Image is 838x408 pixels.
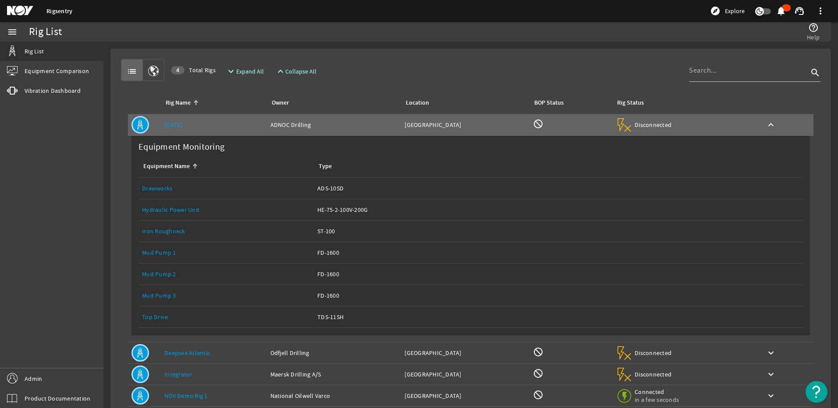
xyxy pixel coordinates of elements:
a: ST-100 [317,221,799,242]
div: Rig Name [164,98,260,108]
mat-icon: BOP Monitoring not available for this rig [533,390,543,400]
span: Total Rigs [171,66,216,74]
span: Connected [635,388,679,396]
div: Rig Name [166,98,191,108]
span: Rig List [25,47,44,56]
div: HE-75-2-100V-200G [317,205,799,214]
a: Mud Pump 1 [142,242,310,263]
button: Open Resource Center [806,381,827,403]
div: Location [405,98,522,108]
span: Collapse All [285,67,316,76]
a: NOV Demo Rig 1 [164,392,208,400]
a: ADS-10SD [317,178,799,199]
label: Equipment Monitoring [135,139,228,155]
mat-icon: keyboard_arrow_down [766,390,776,401]
a: Hydraulic Power Unit [142,206,199,214]
mat-icon: keyboard_arrow_down [766,369,776,380]
a: Mud Pump 3 [142,292,176,299]
span: Admin [25,374,42,383]
a: Integrator [164,370,192,378]
a: Mud Pump 2 [142,264,310,285]
button: Expand All [222,63,267,79]
span: Expand All [236,67,264,76]
a: Iron Roughneck [142,221,310,242]
a: HE-75-2-100V-200G [317,199,799,220]
div: Rig List [29,28,62,36]
div: [GEOGRAPHIC_DATA] [405,348,526,357]
a: Top Drive [142,313,168,321]
input: Search... [689,65,808,76]
div: BOP Status [534,98,564,108]
span: Equipment Comparison [25,67,89,75]
button: Collapse All [272,63,320,79]
div: ADNOC Drilling [270,120,398,129]
a: FD-1600 [317,285,799,306]
mat-icon: notifications [776,6,786,16]
span: Disconnected [635,121,672,129]
mat-icon: BOP Monitoring not available for this rig [533,347,543,357]
mat-icon: BOP Monitoring not available for this rig [533,119,543,129]
div: [GEOGRAPHIC_DATA] [405,120,526,129]
div: Rig Status [617,98,644,108]
div: Equipment Name [143,162,190,171]
mat-icon: keyboard_arrow_up [766,120,776,130]
div: 4 [171,66,185,74]
span: Help [807,33,820,42]
mat-icon: menu [7,27,18,37]
mat-icon: expand_less [275,66,282,77]
div: [GEOGRAPHIC_DATA] [405,370,526,379]
a: Iron Roughneck [142,227,185,235]
span: Disconnected [635,349,672,357]
div: FD-1600 [317,270,799,278]
mat-icon: expand_more [226,66,233,77]
div: FD-1600 [317,248,799,257]
mat-icon: support_agent [794,6,805,16]
a: Rigsentry [46,7,72,15]
a: Mud Pump 2 [142,270,176,278]
a: Mud Pump 1 [142,249,176,257]
button: Explore [707,4,748,18]
mat-icon: list [127,66,137,77]
mat-icon: keyboard_arrow_down [766,348,776,358]
div: Owner [272,98,289,108]
i: search [810,67,820,78]
a: [DATE] [164,121,182,129]
mat-icon: BOP Monitoring not available for this rig [533,368,543,379]
div: FD-1600 [317,291,799,300]
div: [GEOGRAPHIC_DATA] [405,391,526,400]
div: Maersk Drilling A/S [270,370,398,379]
div: Type [317,162,796,171]
div: ST-100 [317,227,799,236]
div: Owner [270,98,394,108]
a: Hydraulic Power Unit [142,199,310,220]
button: more_vert [810,0,831,21]
div: Equipment Name [142,162,307,171]
div: TDS-11SH [317,313,799,321]
div: National Oilwell Varco [270,391,398,400]
a: Deepsea Atlantic [164,349,210,357]
div: Type [319,162,332,171]
a: Drawworks [142,178,310,199]
span: Explore [725,7,745,15]
div: Odfjell Drilling [270,348,398,357]
a: FD-1600 [317,264,799,285]
span: in a few seconds [635,396,679,404]
mat-icon: explore [710,6,721,16]
a: Drawworks [142,184,172,192]
a: TDS-11SH [317,306,799,327]
a: Top Drive [142,306,310,327]
div: Location [406,98,429,108]
span: Disconnected [635,370,672,378]
span: Product Documentation [25,394,90,403]
div: ADS-10SD [317,184,799,193]
mat-icon: help_outline [808,22,819,33]
span: Vibration Dashboard [25,86,81,95]
a: Mud Pump 3 [142,285,310,306]
a: FD-1600 [317,242,799,263]
mat-icon: vibration [7,85,18,96]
